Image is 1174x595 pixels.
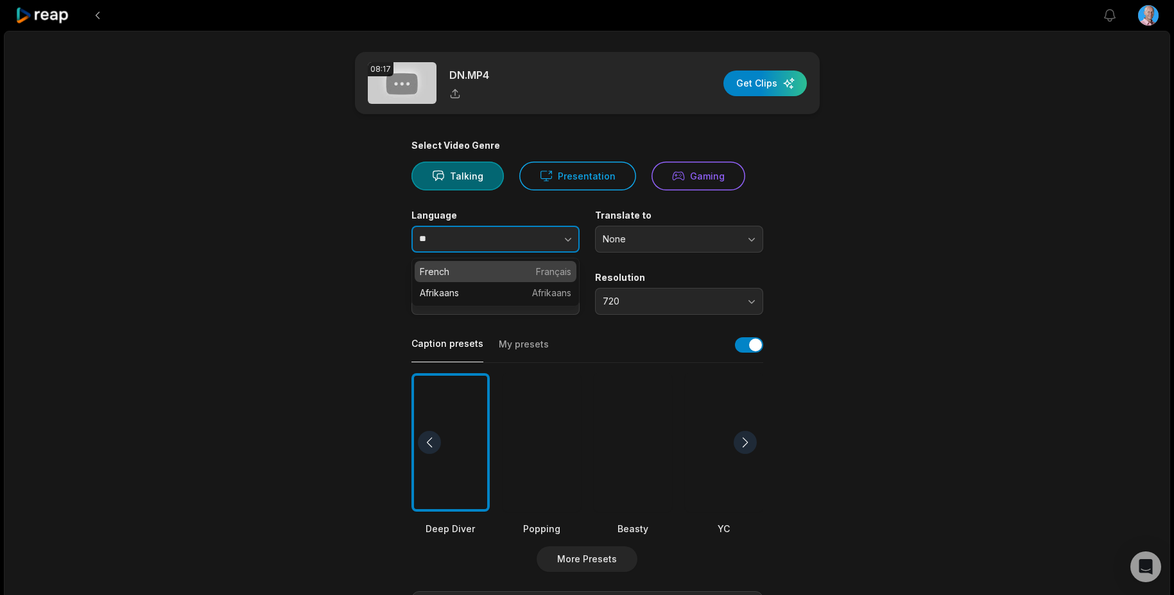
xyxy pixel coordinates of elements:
[594,522,672,535] div: Beasty
[603,233,738,245] span: None
[411,337,483,362] button: Caption presets
[503,522,581,535] div: Popping
[368,62,393,76] div: 08:17
[595,288,763,315] button: 720
[723,71,807,96] button: Get Clips
[685,522,763,535] div: YC
[595,226,763,253] button: None
[652,162,745,190] button: Gaming
[537,546,637,572] button: More Presets
[1130,551,1161,582] div: Open Intercom Messenger
[603,296,738,307] span: 720
[411,210,580,221] label: Language
[595,272,763,283] label: Resolution
[519,162,636,190] button: Presentation
[536,265,571,278] span: Français
[411,140,763,151] div: Select Video Genre
[595,210,763,221] label: Translate to
[532,286,571,299] span: Afrikaans
[411,522,490,535] div: Deep Diver
[411,162,504,190] button: Talking
[420,265,571,278] p: French
[499,338,549,362] button: My presets
[420,286,571,299] p: Afrikaans
[449,67,489,83] p: DN.MP4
